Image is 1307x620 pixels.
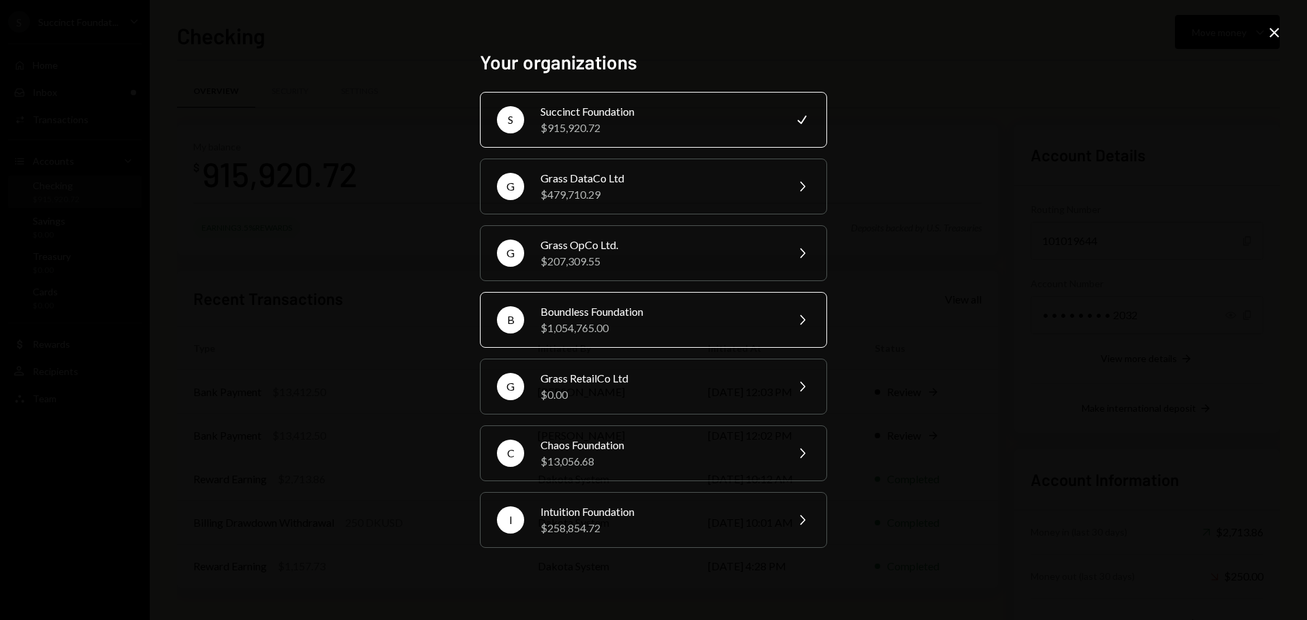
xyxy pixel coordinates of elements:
button: IIntuition Foundation$258,854.72 [480,492,827,548]
div: C [497,440,524,467]
div: $13,056.68 [540,453,777,470]
div: $1,054,765.00 [540,320,777,336]
div: $915,920.72 [540,120,777,136]
div: $0.00 [540,387,777,403]
div: I [497,506,524,534]
div: Boundless Foundation [540,304,777,320]
button: SSuccinct Foundation$915,920.72 [480,92,827,148]
div: G [497,173,524,200]
div: $207,309.55 [540,253,777,270]
div: Grass RetailCo Ltd [540,370,777,387]
div: G [497,373,524,400]
div: $479,710.29 [540,186,777,203]
h2: Your organizations [480,49,827,76]
div: Chaos Foundation [540,437,777,453]
div: Grass OpCo Ltd. [540,237,777,253]
button: GGrass RetailCo Ltd$0.00 [480,359,827,414]
div: S [497,106,524,133]
div: Succinct Foundation [540,103,777,120]
div: Intuition Foundation [540,504,777,520]
div: G [497,240,524,267]
button: BBoundless Foundation$1,054,765.00 [480,292,827,348]
div: $258,854.72 [540,520,777,536]
button: GGrass DataCo Ltd$479,710.29 [480,159,827,214]
div: Grass DataCo Ltd [540,170,777,186]
button: GGrass OpCo Ltd.$207,309.55 [480,225,827,281]
button: CChaos Foundation$13,056.68 [480,425,827,481]
div: B [497,306,524,333]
